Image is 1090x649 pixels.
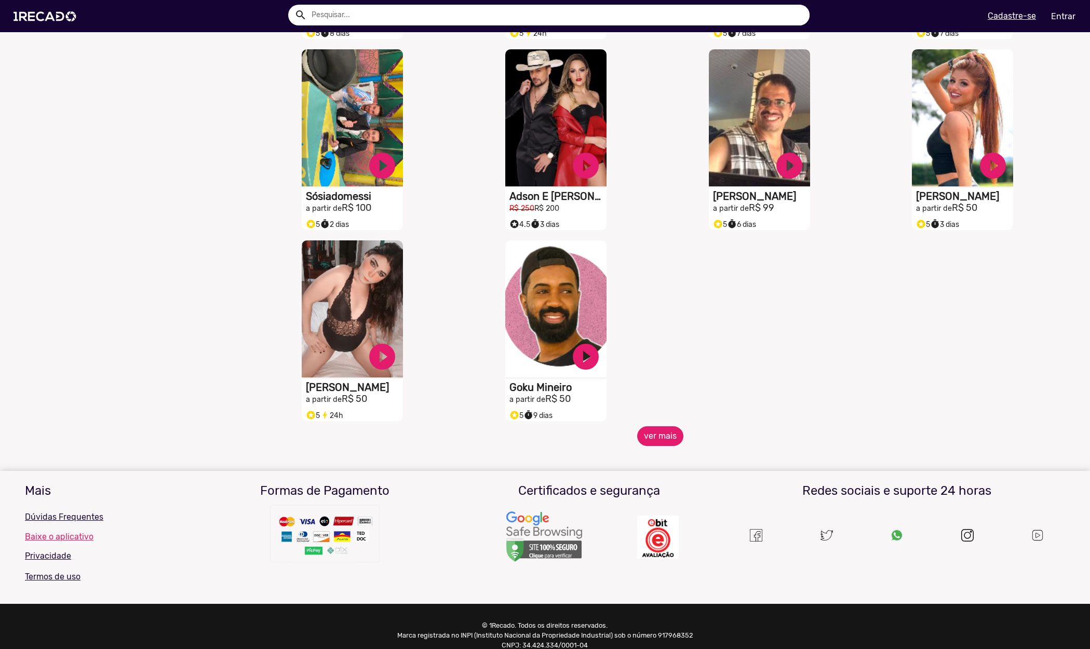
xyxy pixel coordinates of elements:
span: 9 dias [523,411,553,420]
small: stars [306,410,316,420]
img: Um recado,1Recado,1 recado,vídeo de famosos,site para pagar famosos,vídeos e lives exclusivas de ... [750,529,762,542]
span: 3 dias [930,220,959,229]
a: play_circle_filled [570,150,601,181]
small: R$ 200 [534,204,559,213]
i: timer [727,217,737,229]
h1: Sósiadomessi [306,190,403,202]
h2: R$ 50 [306,394,403,405]
small: timer [727,219,737,229]
a: Baixe o aplicativo [25,532,185,542]
small: timer [727,28,737,38]
span: 5 [306,411,320,420]
p: Termos de uso [25,571,185,583]
small: stars [306,219,316,229]
img: Um recado,1Recado,1 recado,vídeo de famosos,site para pagar famosos,vídeos e lives exclusivas de ... [1031,529,1044,542]
i: timer [523,408,533,420]
h2: R$ 99 [713,202,810,214]
h1: [PERSON_NAME] [306,381,403,394]
u: Cadastre-se [988,11,1036,21]
input: Pesquisar... [304,5,810,25]
small: stars [509,410,519,420]
h3: Mais [25,483,185,498]
small: timer [930,219,940,229]
small: stars [916,219,926,229]
h1: Goku Mineiro [509,381,607,394]
video: S1RECADO vídeos dedicados para fãs e empresas [505,240,607,377]
small: a partir de [916,204,952,213]
a: play_circle_filled [977,150,1008,181]
small: bolt [320,410,330,420]
i: timer [930,217,940,229]
span: 2 dias [320,220,349,229]
button: ver mais [637,426,683,446]
h3: Redes sociais e suporte 24 horas [729,483,1065,498]
h2: R$ 100 [306,202,403,214]
small: a partir de [306,395,342,404]
span: 7 dias [930,29,959,38]
span: 5 [916,29,930,38]
span: 5 [713,29,727,38]
small: stars [509,219,519,229]
span: 5 [306,220,320,229]
img: Um recado,1Recado,1 recado,vídeo de famosos,site para pagar famosos,vídeos e lives exclusivas de ... [505,511,583,564]
a: play_circle_filled [774,150,805,181]
small: stars [713,28,723,38]
i: timer [320,217,330,229]
video: S1RECADO vídeos dedicados para fãs e empresas [302,240,403,377]
span: 24h [320,411,343,420]
p: Dúvidas Frequentes [25,511,185,523]
h1: [PERSON_NAME] [713,190,810,202]
h1: [PERSON_NAME] [916,190,1013,202]
span: 5 [916,220,930,229]
span: 5 [509,411,523,420]
small: timer [930,28,940,38]
i: Selo super talento [713,217,723,229]
small: a partir de [509,395,545,404]
small: stars [916,28,926,38]
img: twitter.svg [820,529,833,542]
a: play_circle_filled [570,341,601,372]
i: Selo super talento [306,408,316,420]
span: 7 dias [727,29,756,38]
span: 3 dias [530,220,559,229]
i: Selo super talento [306,217,316,229]
small: stars [713,219,723,229]
img: Um recado,1Recado,1 recado,vídeo de famosos,site para pagar famosos,vídeos e lives exclusivas de ... [891,529,903,542]
mat-icon: Example home icon [294,9,307,21]
h1: Adson E [PERSON_NAME] [509,190,607,202]
video: S1RECADO vídeos dedicados para fãs e empresas [912,49,1013,186]
small: a partir de [306,204,342,213]
button: Example home icon [291,5,309,23]
small: timer [320,219,330,229]
img: instagram.svg [961,529,974,542]
a: play_circle_filled [367,341,398,372]
h2: R$ 50 [916,202,1013,214]
img: Um recado,1Recado,1 recado,vídeo de famosos,site para pagar famosos,vídeos e lives exclusivas de ... [637,516,679,559]
h2: R$ 50 [509,394,607,405]
i: bolt [320,408,330,420]
span: 5 [713,220,727,229]
small: timer [530,219,540,229]
p: Privacidade [25,550,185,562]
small: a partir de [713,204,749,213]
video: S1RECADO vídeos dedicados para fãs e empresas [302,49,403,186]
video: S1RECADO vídeos dedicados para fãs e empresas [709,49,810,186]
i: Selo super talento [916,217,926,229]
video: S1RECADO vídeos dedicados para fãs e empresas [505,49,607,186]
span: 4.5 [509,220,530,229]
h3: Formas de Pagamento [201,483,449,498]
small: timer [523,410,533,420]
i: timer [530,217,540,229]
a: Entrar [1044,7,1082,25]
small: R$ 250 [509,204,534,213]
i: Selo super talento [509,217,519,229]
a: play_circle_filled [367,150,398,181]
span: 6 dias [727,220,756,229]
img: Um recado,1Recado,1 recado,vídeo de famosos,site para pagar famosos,vídeos e lives exclusivas de ... [268,503,382,570]
i: Selo super talento [509,408,519,420]
h3: Certificados e segurança [465,483,713,498]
